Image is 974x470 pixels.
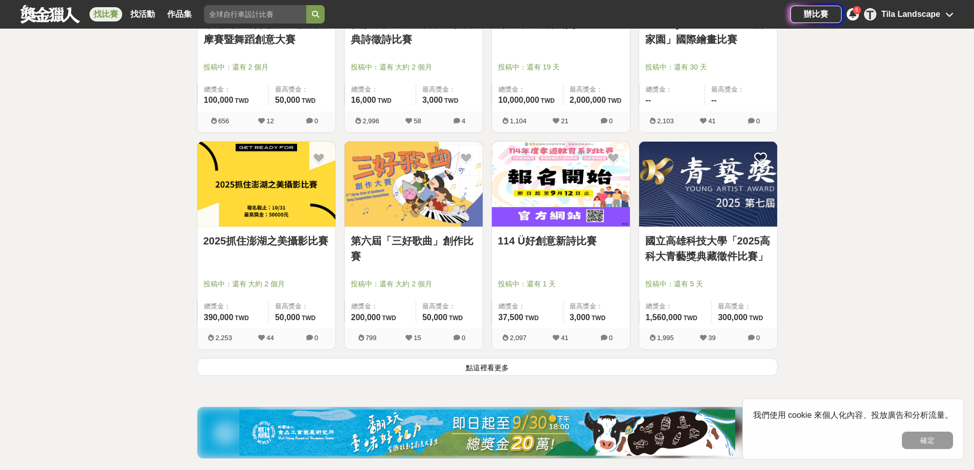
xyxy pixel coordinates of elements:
span: -- [646,96,651,104]
span: 最高獎金： [570,84,624,95]
span: TWD [592,315,605,322]
span: 總獎金： [499,301,557,311]
span: 0 [756,334,760,342]
span: 投稿中：還有 大約 2 個月 [351,279,477,289]
span: 最高獎金： [422,301,477,311]
span: 投稿中：還有 大約 2 個月 [351,62,477,73]
span: 44 [266,334,274,342]
span: 0 [756,117,760,125]
div: Tila Landscape [881,8,940,20]
span: TWD [382,315,396,322]
span: 6 [855,7,858,13]
span: 41 [561,334,568,342]
span: 投稿中：還有 19 天 [498,62,624,73]
span: TWD [749,315,763,322]
span: TWD [684,315,697,322]
span: 41 [708,117,715,125]
span: 2,103 [657,117,674,125]
span: TWD [444,97,458,104]
span: 200,000 [351,313,381,322]
span: 2,996 [363,117,379,125]
span: 656 [218,117,230,125]
img: Cover Image [492,142,630,227]
span: 15 [414,334,421,342]
span: 最高獎金： [275,301,329,311]
span: 21 [561,117,568,125]
span: 投稿中：還有 5 天 [645,279,771,289]
span: 總獎金： [204,84,262,95]
span: 4 [462,117,465,125]
a: 國立高雄科技大學「2025高科大青藝獎典藏徵件比賽」 [645,233,771,264]
span: 39 [708,334,715,342]
a: 找活動 [126,7,159,21]
a: 辦比賽 [790,6,842,23]
span: 1,560,000 [646,313,682,322]
span: 最高獎金： [711,84,771,95]
span: TWD [541,97,555,104]
span: 0 [462,334,465,342]
span: 50,000 [422,313,447,322]
input: 全球自行車設計比賽 [204,5,306,24]
a: 俠韻千秋：紀念古龍大俠古典詩徵詩比賽 [351,16,477,47]
span: 總獎金： [499,84,557,95]
span: 投稿中：還有 1 天 [498,279,624,289]
img: Cover Image [639,142,777,227]
span: -- [711,96,717,104]
span: 3,000 [422,96,443,104]
span: 3,000 [570,313,590,322]
span: 1,104 [510,117,527,125]
a: 找比賽 [89,7,122,21]
span: 總獎金： [646,301,706,311]
img: Cover Image [197,142,335,227]
span: 100,000 [204,96,234,104]
span: 投稿中：還有 大約 2 個月 [203,279,329,289]
span: 2,097 [510,334,527,342]
span: TWD [377,97,391,104]
span: 50,000 [275,96,300,104]
a: 第七屆「三好歌曲」歌唱觀摩賽暨舞蹈創意大賽 [203,16,329,47]
img: Cover Image [345,142,483,227]
span: 50,000 [275,313,300,322]
span: 58 [414,117,421,125]
span: 最高獎金： [422,84,477,95]
span: TWD [449,315,463,322]
span: TWD [302,97,315,104]
span: 0 [609,334,613,342]
span: 2,253 [215,334,232,342]
span: TWD [607,97,621,104]
span: 0 [609,117,613,125]
span: 最高獎金： [275,84,329,95]
button: 確定 [902,432,953,449]
span: 0 [314,334,318,342]
span: 投稿中：還有 2 個月 [203,62,329,73]
span: 2,000,000 [570,96,606,104]
div: T [864,8,876,20]
span: 總獎金： [351,84,410,95]
span: 799 [366,334,377,342]
span: 0 [314,117,318,125]
span: 最高獎金： [570,301,624,311]
span: 1,995 [657,334,674,342]
span: 10,000,000 [499,96,539,104]
span: 我們使用 cookie 來個人化內容、投放廣告和分析流量。 [753,411,953,419]
span: 300,000 [718,313,748,322]
span: 16,000 [351,96,376,104]
a: 2025抓住澎湖之美攝影比賽 [203,233,329,249]
span: 最高獎金： [718,301,771,311]
span: 總獎金： [351,301,410,311]
span: TWD [235,315,248,322]
button: 點這裡看更多 [197,358,778,376]
img: 0721bdb2-86f1-4b3e-8aa4-d67e5439bccf.jpg [239,410,735,456]
a: 114 Ü好創意新詩比賽 [498,233,624,249]
a: 作品集 [163,7,196,21]
span: 投稿中：還有 30 天 [645,62,771,73]
span: 37,500 [499,313,524,322]
a: 「In My Homeland—我的家園」國際繪畫比賽 [645,16,771,47]
span: TWD [235,97,248,104]
span: 12 [266,117,274,125]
